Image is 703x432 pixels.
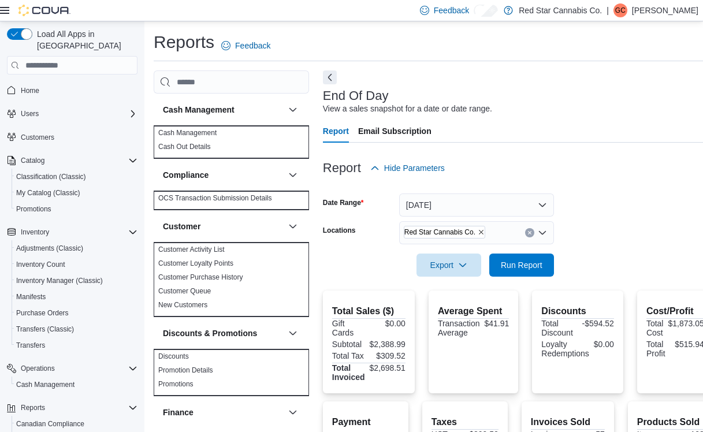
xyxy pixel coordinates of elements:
span: Transfers [16,338,137,352]
div: Subtotal [332,340,365,349]
button: Finance [286,405,300,419]
button: Compliance [286,168,300,182]
h3: Cash Management [163,104,235,116]
a: Promotions [158,380,194,388]
h3: End Of Day [323,89,389,103]
span: GC [615,3,626,17]
a: Home [21,84,39,98]
label: Locations [323,226,356,235]
button: Purchase Orders [12,305,142,321]
span: Report [323,120,349,143]
button: My Catalog (Classic) [12,185,142,201]
a: Customer Activity List [158,245,225,254]
a: Discounts [158,352,189,360]
a: Transfers [16,338,45,352]
button: Discounts & Promotions [163,327,284,339]
span: Operations [21,362,137,375]
input: Dark Mode [474,5,498,17]
span: Inventory Count [16,260,65,269]
h1: Reports [154,31,214,54]
span: Customers [21,130,137,144]
button: Next [323,70,337,84]
h3: Customer [163,221,200,232]
button: Inventory [21,225,49,239]
span: Manifests [16,290,137,304]
p: Red Star Cannabis Co. [519,3,602,17]
div: Discounts & Promotions [154,349,309,396]
span: Classification (Classic) [16,172,86,181]
div: Cash Management [154,126,309,158]
span: My Catalog (Classic) [16,188,80,198]
button: Compliance [163,169,284,181]
button: Reports [2,400,142,416]
a: Cash Out Details [158,143,211,151]
button: Operations [21,362,55,375]
button: Catalog [2,152,142,169]
span: Catalog [21,156,44,165]
button: Open list of options [538,228,547,237]
a: Promotion Details [158,366,213,374]
div: Total Profit [646,340,670,358]
a: Promotions [16,202,51,216]
span: Inventory Manager (Classic) [16,276,103,285]
a: Manifests [16,290,46,304]
button: Discounts & Promotions [286,326,300,340]
span: Canadian Compliance [16,419,84,429]
button: Classification (Classic) [12,169,142,185]
button: Hide Parameters [370,157,445,180]
button: [DATE] [399,193,554,217]
button: Customers [2,129,142,146]
a: Classification (Classic) [16,170,86,184]
button: Manifests [12,289,142,305]
a: Inventory Manager (Classic) [16,274,103,288]
span: Classification (Classic) [16,170,137,184]
a: Purchase Orders [16,306,69,320]
span: Cash Management [16,380,75,389]
div: Loyalty Redemptions [541,340,589,358]
div: $41.91 [485,319,509,328]
button: Operations [2,360,142,377]
button: Clear input [525,228,534,237]
div: Gift Cards [332,319,367,337]
div: $0.00 [594,340,614,349]
h2: Discounts [541,304,614,318]
span: Home [21,86,39,95]
span: Users [21,107,137,121]
label: Date Range [323,198,364,207]
a: Canadian Compliance [16,417,84,431]
div: Transaction Average [438,319,480,337]
h2: Total Sales ($) [332,304,406,318]
div: View a sales snapshot for a date or date range. [323,103,492,115]
button: Canadian Compliance [12,416,142,432]
span: Customers [21,133,54,142]
span: Users [21,109,39,118]
button: Transfers (Classic) [12,321,142,337]
div: -$594.52 [580,319,614,328]
div: Compliance [154,191,309,210]
h3: Discounts & Promotions [163,327,257,339]
span: Transfers [16,341,45,350]
button: Users [2,106,142,122]
button: Customer [286,219,300,233]
button: Finance [163,407,284,418]
h2: Taxes [432,415,499,429]
button: Customer [163,221,284,232]
span: Inventory Manager (Classic) [16,274,137,288]
span: My Catalog (Classic) [16,186,137,200]
p: [PERSON_NAME] [632,3,698,17]
div: Customer [154,243,309,316]
span: Home [21,83,137,97]
a: Inventory Count [16,258,65,271]
span: Feedback [235,40,270,51]
a: Cash Management [16,378,75,392]
a: New Customers [158,301,207,309]
div: $2,698.51 [370,363,406,373]
span: Email Subscription [358,120,432,143]
img: Cova [18,5,70,16]
span: Canadian Compliance [16,417,137,431]
span: Load All Apps in [GEOGRAPHIC_DATA] [32,28,137,51]
div: $309.52 [371,351,406,360]
span: Red Star Cannabis Co. [404,226,475,238]
span: Reports [21,403,45,412]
